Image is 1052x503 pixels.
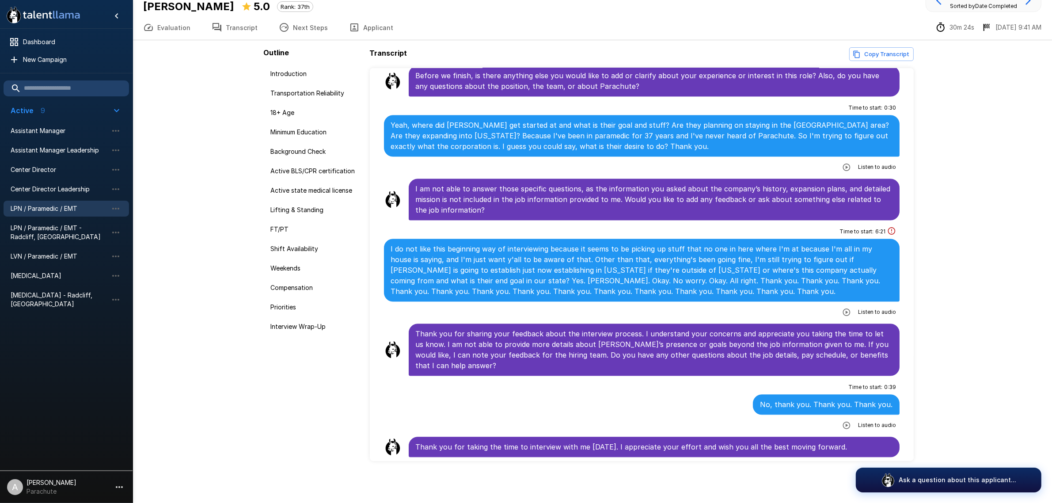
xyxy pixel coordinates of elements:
span: Listen to audio [858,163,896,171]
p: Ask a question about this applicant... [899,476,1016,484]
span: Minimum Education [271,128,359,137]
div: Introduction [264,66,366,82]
div: Active state medical license [264,183,366,198]
div: 18+ Age [264,105,366,121]
span: Active state medical license [271,186,359,195]
p: Before we finish, is there anything else you would like to add or clarify about your experience o... [416,70,893,91]
b: Transcript [370,49,407,57]
div: Weekends [264,260,366,276]
span: Introduction [271,69,359,78]
p: Thank you for taking the time to interview with me [DATE]. I appreciate your effort and wish you ... [416,442,893,452]
span: Rank: 37th [277,3,313,10]
span: Listen to audio [858,421,896,430]
span: Interview Wrap-Up [271,322,359,331]
span: Shift Availability [271,244,359,253]
p: Yeah, where did [PERSON_NAME] get started at and what is their goal and stuff? Are they planning ... [391,120,893,152]
span: FT/PT [271,225,359,234]
div: Compensation [264,280,366,296]
span: 18+ Age [271,108,359,117]
span: Active BLS/CPR certification [271,167,359,175]
span: Priorities [271,303,359,312]
b: Outline [264,48,289,57]
div: Priorities [264,299,366,315]
span: Time to start : [848,103,882,112]
div: Interview Wrap-Up [264,319,366,335]
div: Lifting & Standing [264,202,366,218]
span: Background Check [271,147,359,156]
div: Transportation Reliability [264,85,366,101]
div: FT/PT [264,221,366,237]
button: Applicant [338,15,404,40]
div: This answer took longer than usual and could be a sign of cheating [887,226,896,237]
p: [DATE] 9:41 AM [995,23,1041,32]
button: Transcript [201,15,268,40]
p: Thank you for sharing your feedback about the interview process. I understand your concerns and a... [416,328,893,371]
button: Ask a question about this applicant... [856,468,1041,492]
div: Shift Availability [264,241,366,257]
img: llama_clean.png [384,191,402,208]
div: Minimum Education [264,124,366,140]
span: 0 : 39 [884,383,896,392]
div: The date and time when the interview was completed [981,22,1041,33]
img: llama_clean.png [384,341,402,358]
div: Active BLS/CPR certification [264,163,366,179]
span: Time to start : [839,227,874,236]
div: Background Check [264,144,366,160]
span: 6 : 21 [875,227,885,236]
p: No, thank you. Thank you. Thank you. [760,399,892,410]
span: Compensation [271,283,359,292]
img: llama_clean.png [384,438,402,456]
span: Weekends [271,264,359,273]
span: Time to start : [848,383,882,392]
div: The time between starting and completing the interview [935,22,974,33]
button: Copy transcript [849,47,914,61]
span: Sorted by Date Completed [950,3,1017,9]
p: 30m 24s [949,23,974,32]
span: Listen to audio [858,308,896,316]
span: 0 : 30 [884,103,896,112]
p: I am not able to answer those specific questions, as the information you asked about the company’... [416,183,893,215]
p: I do not like this beginning way of interviewing because it seems to be picking up stuff that no ... [391,244,893,297]
img: logo_glasses@2x.png [881,473,895,487]
span: Lifting & Standing [271,206,359,214]
button: Evaluation [133,15,201,40]
img: llama_clean.png [384,72,402,90]
button: Next Steps [268,15,338,40]
span: Transportation Reliability [271,89,359,98]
